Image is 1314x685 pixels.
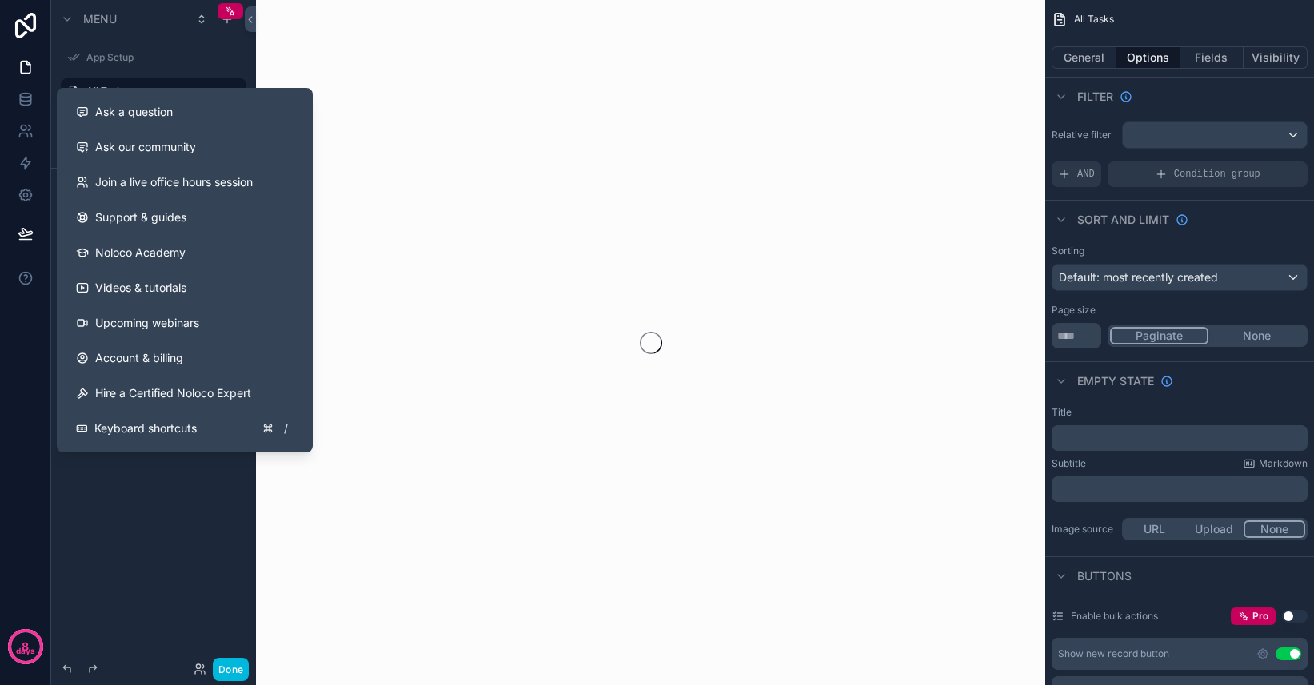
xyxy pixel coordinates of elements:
[1180,46,1244,69] button: Fields
[95,385,251,401] span: Hire a Certified Noloco Expert
[1052,245,1084,257] label: Sorting
[1243,457,1308,470] a: Markdown
[94,420,197,436] span: Keyboard shortcuts
[63,270,306,305] a: Videos & tutorials
[1174,168,1260,181] span: Condition group
[1116,46,1180,69] button: Options
[1052,523,1116,536] label: Image source
[1208,327,1305,344] button: None
[83,11,117,27] span: Menu
[1052,457,1086,470] label: Subtitle
[63,200,306,235] a: Support & guides
[63,305,306,341] a: Upcoming webinars
[86,51,237,64] label: App Setup
[16,645,35,658] p: days
[1052,304,1096,317] label: Page size
[1244,520,1305,538] button: None
[1077,212,1169,228] span: Sort And Limit
[1184,520,1244,538] button: Upload
[95,245,186,261] span: Noloco Academy
[1059,270,1218,284] span: Default: most recently created
[95,104,173,120] span: Ask a question
[1052,264,1308,291] button: Default: most recently created
[1077,373,1154,389] span: Empty state
[95,315,199,331] span: Upcoming webinars
[1052,129,1116,141] label: Relative filter
[1052,46,1116,69] button: General
[22,639,29,655] p: 8
[63,411,306,446] button: Keyboard shortcuts/
[1259,457,1308,470] span: Markdown
[1074,13,1114,26] span: All Tasks
[279,422,292,435] span: /
[95,174,253,190] span: Join a live office hours session
[63,129,306,165] a: Ask our community
[1058,647,1169,660] div: Show new record button
[95,280,186,296] span: Videos & tutorials
[63,376,306,411] button: Hire a Certified Noloco Expert
[1110,327,1208,344] button: Paginate
[63,94,306,129] button: Ask a question
[63,235,306,270] a: Noloco Academy
[63,341,306,376] a: Account & billing
[95,350,183,366] span: Account & billing
[95,139,196,155] span: Ask our community
[213,658,249,681] button: Done
[63,165,306,200] a: Join a live office hours session
[1052,425,1308,451] div: scrollable content
[1124,520,1184,538] button: URL
[1077,168,1095,181] span: AND
[95,209,186,225] span: Support & guides
[86,85,237,98] label: All Tasks
[1077,568,1132,584] span: Buttons
[1077,89,1113,105] span: Filter
[1052,476,1308,502] div: scrollable content
[1071,610,1158,623] label: Enable bulk actions
[1052,406,1072,419] label: Title
[1244,46,1308,69] button: Visibility
[1252,610,1268,623] span: Pro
